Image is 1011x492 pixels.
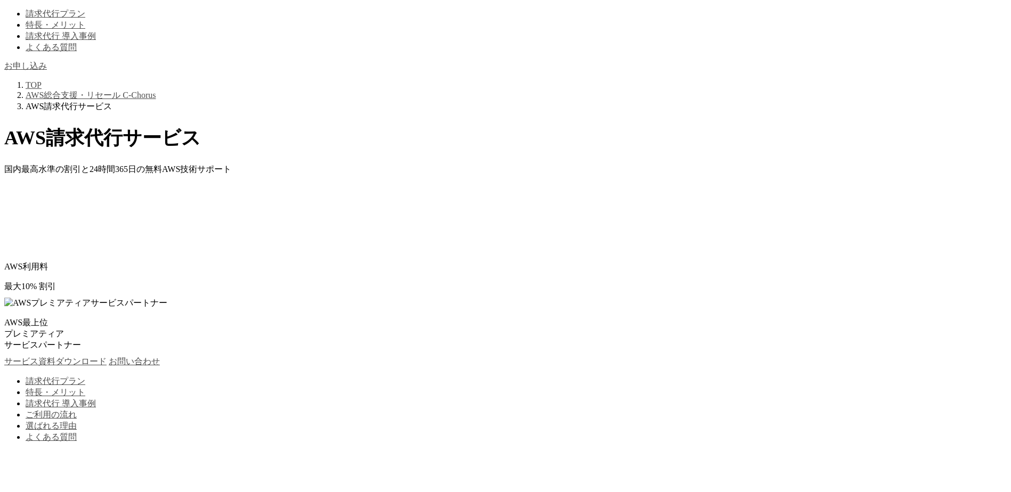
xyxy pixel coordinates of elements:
a: 請求代行 導入事例 [26,31,96,40]
a: 請求代行プラン [26,376,85,386]
span: AWS請求代行サービス [26,102,112,111]
a: お問い合わせ [109,357,160,366]
a: お申し込み [4,59,47,71]
p: AWS利用料 [4,261,1007,273]
a: よくある質問 [26,43,77,52]
a: TOP [26,80,42,89]
img: 契約件数 [4,181,150,251]
a: 請求代行 導入事例 [26,399,96,408]
a: AWS総合支援・リセール C-Chorus [26,91,156,100]
a: サービス資料ダウンロード [4,357,107,366]
p: 国内最高水準の割引と 24時間365日の無料AWS技術サポート [4,164,1007,175]
a: 特長・メリット [26,388,85,397]
span: 10 [21,282,30,291]
a: 特長・メリット [26,20,85,29]
a: ご利用の流れ [26,410,77,419]
p: % 割引 [4,281,1007,292]
p: AWS最上位 プレミアティア サービスパートナー [4,317,1007,351]
span: 最大 [4,282,21,291]
a: よくある質問 [26,432,77,441]
a: 請求代行プラン [26,9,85,18]
a: 選ばれる理由 [26,421,77,430]
img: AWSプレミアティアサービスパートナー [4,298,167,309]
span: AWS請求代行サービス [4,127,201,149]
